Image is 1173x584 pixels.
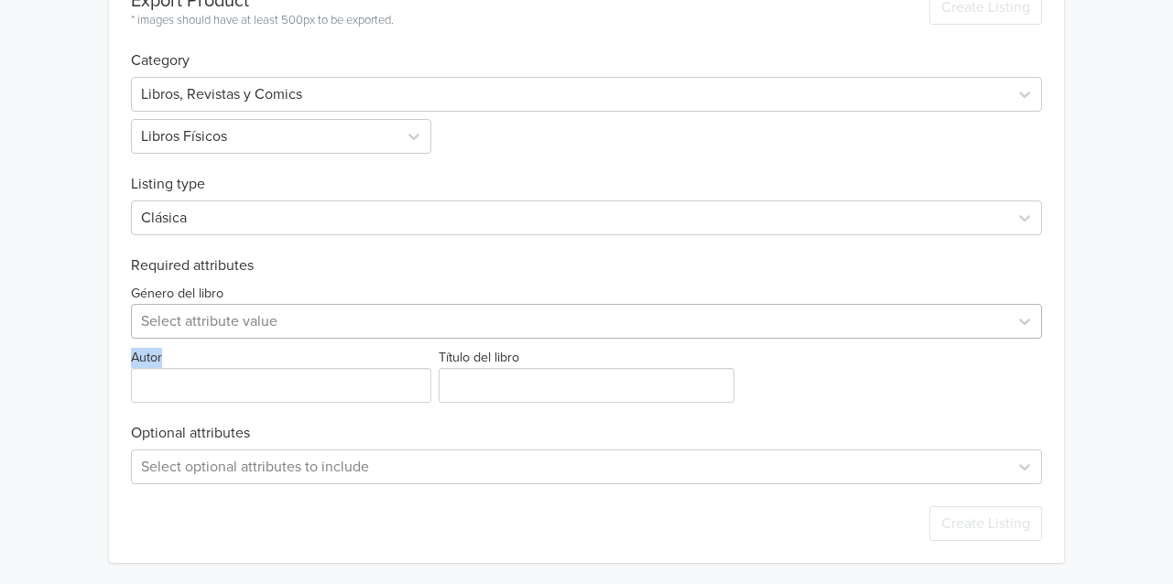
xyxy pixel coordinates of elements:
[131,348,162,368] label: Autor
[131,257,1042,275] h6: Required attributes
[131,12,394,30] div: * images should have at least 500px to be exported.
[439,348,519,368] label: Título del libro
[131,30,1042,70] h6: Category
[131,154,1042,193] h6: Listing type
[131,425,1042,442] h6: Optional attributes
[929,506,1042,541] button: Create Listing
[131,284,223,304] label: Género del libro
